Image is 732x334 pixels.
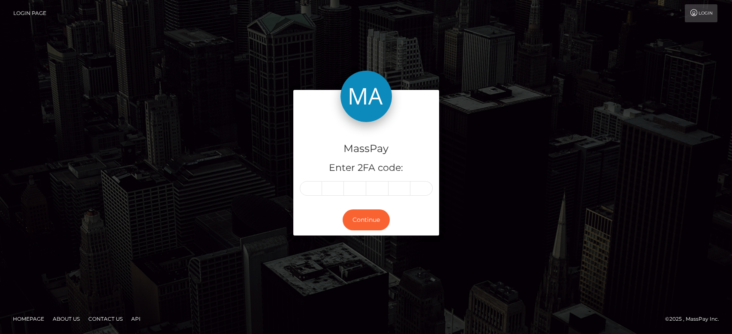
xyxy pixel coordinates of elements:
[300,161,433,175] h5: Enter 2FA code:
[9,312,48,325] a: Homepage
[85,312,126,325] a: Contact Us
[665,314,726,324] div: © 2025 , MassPay Inc.
[49,312,83,325] a: About Us
[340,71,392,122] img: MassPay
[685,4,717,22] a: Login
[128,312,144,325] a: API
[343,209,390,230] button: Continue
[300,141,433,156] h4: MassPay
[13,4,46,22] a: Login Page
